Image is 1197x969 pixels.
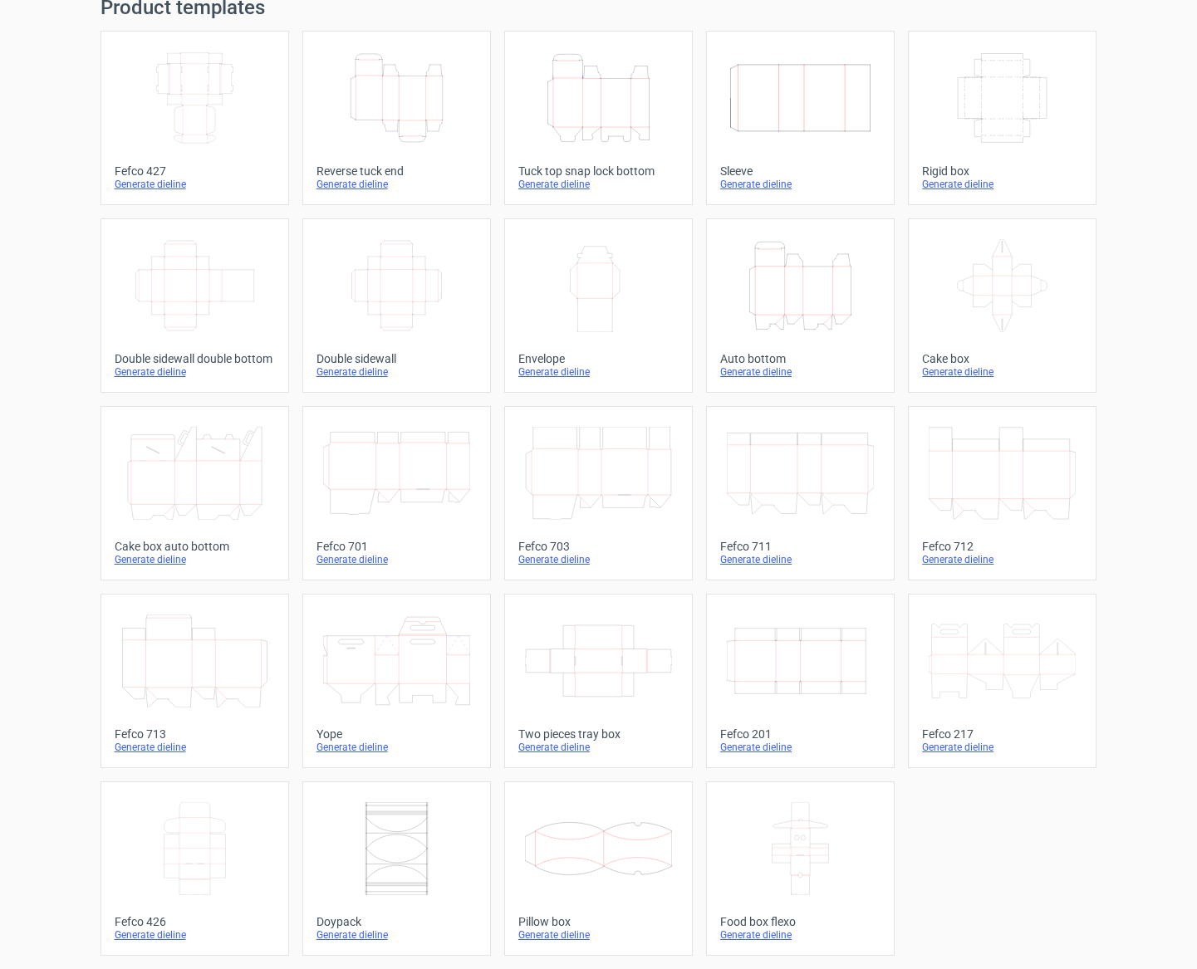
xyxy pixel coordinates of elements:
[115,164,275,178] div: Fefco 427
[706,781,895,956] a: Food box flexoGenerate dieline
[922,727,1082,741] div: Fefco 217
[316,741,477,754] div: Generate dieline
[518,928,679,942] div: Generate dieline
[706,406,895,580] a: Fefco 711Generate dieline
[720,178,881,191] div: Generate dieline
[518,178,679,191] div: Generate dieline
[922,178,1082,191] div: Generate dieline
[115,915,275,928] div: Fefco 426
[720,741,881,754] div: Generate dieline
[720,365,881,379] div: Generate dieline
[316,928,477,942] div: Generate dieline
[101,406,289,580] a: Cake box auto bottomGenerate dieline
[115,178,275,191] div: Generate dieline
[518,915,679,928] div: Pillow box
[518,553,679,566] div: Generate dieline
[922,365,1082,379] div: Generate dieline
[922,352,1082,365] div: Cake box
[922,164,1082,178] div: Rigid box
[504,781,693,956] a: Pillow boxGenerate dieline
[302,31,491,205] a: Reverse tuck endGenerate dieline
[115,741,275,754] div: Generate dieline
[316,164,477,178] div: Reverse tuck end
[316,915,477,928] div: Doypack
[302,218,491,393] a: Double sidewallGenerate dieline
[706,31,895,205] a: SleeveGenerate dieline
[518,741,679,754] div: Generate dieline
[518,352,679,365] div: Envelope
[922,540,1082,553] div: Fefco 712
[101,218,289,393] a: Double sidewall double bottomGenerate dieline
[504,594,693,768] a: Two pieces tray boxGenerate dieline
[518,365,679,379] div: Generate dieline
[316,540,477,553] div: Fefco 701
[115,540,275,553] div: Cake box auto bottom
[908,594,1096,768] a: Fefco 217Generate dieline
[302,406,491,580] a: Fefco 701Generate dieline
[720,540,881,553] div: Fefco 711
[720,553,881,566] div: Generate dieline
[115,365,275,379] div: Generate dieline
[518,727,679,741] div: Two pieces tray box
[706,594,895,768] a: Fefco 201Generate dieline
[316,178,477,191] div: Generate dieline
[302,594,491,768] a: YopeGenerate dieline
[908,406,1096,580] a: Fefco 712Generate dieline
[101,781,289,956] a: Fefco 426Generate dieline
[720,164,881,178] div: Sleeve
[101,31,289,205] a: Fefco 427Generate dieline
[316,727,477,741] div: Yope
[316,553,477,566] div: Generate dieline
[115,928,275,942] div: Generate dieline
[720,727,881,741] div: Fefco 201
[518,540,679,553] div: Fefco 703
[908,218,1096,393] a: Cake boxGenerate dieline
[115,352,275,365] div: Double sidewall double bottom
[504,218,693,393] a: EnvelopeGenerate dieline
[922,741,1082,754] div: Generate dieline
[720,352,881,365] div: Auto bottom
[115,553,275,566] div: Generate dieline
[115,727,275,741] div: Fefco 713
[922,553,1082,566] div: Generate dieline
[302,781,491,956] a: DoypackGenerate dieline
[706,218,895,393] a: Auto bottomGenerate dieline
[504,31,693,205] a: Tuck top snap lock bottomGenerate dieline
[720,928,881,942] div: Generate dieline
[518,164,679,178] div: Tuck top snap lock bottom
[101,594,289,768] a: Fefco 713Generate dieline
[504,406,693,580] a: Fefco 703Generate dieline
[908,31,1096,205] a: Rigid boxGenerate dieline
[316,352,477,365] div: Double sidewall
[316,365,477,379] div: Generate dieline
[720,915,881,928] div: Food box flexo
